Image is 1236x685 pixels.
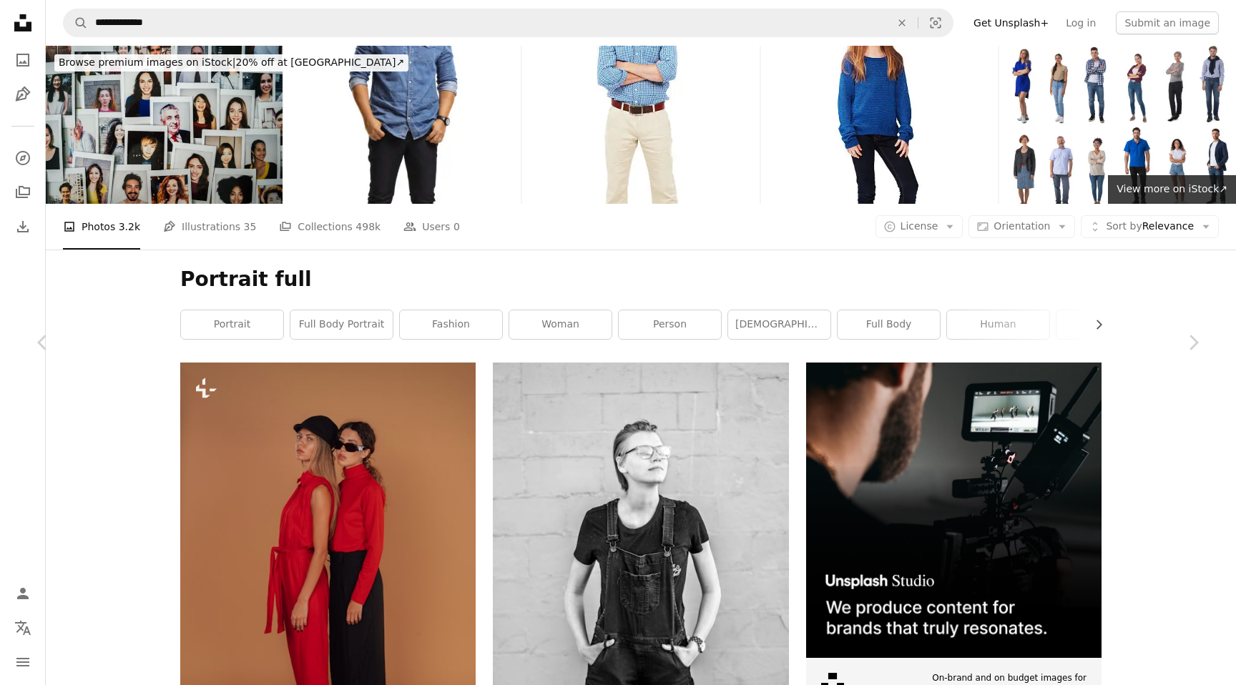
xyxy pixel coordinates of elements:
img: She's laid-back and relaxed [761,46,998,204]
h1: Portrait full [180,267,1102,292]
span: 0 [453,219,460,235]
a: full body portrait [290,310,393,339]
a: two women standing next to each other in front of a brown background [180,577,476,590]
span: License [901,220,938,232]
a: person [619,310,721,339]
span: Orientation [994,220,1050,232]
a: human [947,310,1049,339]
form: Find visuals sitewide [63,9,953,37]
a: full body [838,310,940,339]
a: Illustrations [9,80,37,109]
img: Human resources [46,46,283,204]
span: Relevance [1106,220,1194,234]
a: Browse premium images on iStock|20% off at [GEOGRAPHIC_DATA]↗ [46,46,417,80]
a: Photos [9,46,37,74]
span: View more on iStock ↗ [1117,183,1227,194]
a: Get Unsplash+ [965,11,1057,34]
span: 35 [244,219,257,235]
button: Sort byRelevance [1081,215,1219,238]
button: License [875,215,963,238]
a: clothing [1056,310,1159,339]
span: Browse premium images on iStock | [59,56,235,68]
a: portrait [181,310,283,339]
img: Set of casual people on white [999,46,1236,204]
a: Collections 498k [279,204,381,250]
a: Collections [9,178,37,207]
img: Confident and content [522,46,759,204]
a: Next [1150,274,1236,411]
button: Clear [886,9,918,36]
button: Language [9,613,37,642]
button: scroll list to the right [1086,310,1102,339]
a: woman standing beside wall [493,577,788,590]
a: woman [509,310,612,339]
span: 498k [355,219,381,235]
button: Visual search [918,9,953,36]
a: View more on iStock↗ [1108,175,1236,204]
a: Explore [9,144,37,172]
a: Illustrations 35 [163,204,256,250]
button: Submit an image [1116,11,1219,34]
span: 20% off at [GEOGRAPHIC_DATA] ↗ [59,56,404,68]
a: Log in / Sign up [9,579,37,608]
a: Download History [9,212,37,241]
button: Menu [9,648,37,676]
a: [DEMOGRAPHIC_DATA] [728,310,830,339]
img: file-1715652217532-464736461acbimage [806,363,1102,658]
a: Log in [1057,11,1104,34]
a: Users 0 [403,204,460,250]
img: Guy with a beard posing [284,46,521,204]
button: Search Unsplash [64,9,88,36]
span: Sort by [1106,220,1142,232]
button: Orientation [968,215,1075,238]
a: fashion [400,310,502,339]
